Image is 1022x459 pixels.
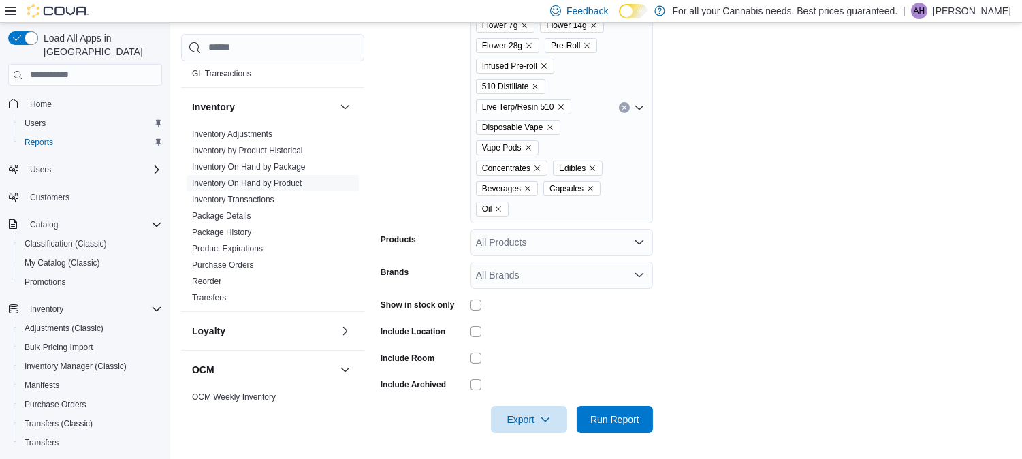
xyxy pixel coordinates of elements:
[583,42,591,50] button: Remove Pre-Roll from selection in this group
[14,433,167,452] button: Transfers
[19,115,51,131] a: Users
[19,134,59,151] a: Reports
[3,160,167,179] button: Users
[19,396,162,413] span: Purchase Orders
[19,236,162,252] span: Classification (Classic)
[482,100,554,114] span: Live Terp/Resin 510
[494,205,502,213] button: Remove Oil from selection in this group
[192,210,251,221] span: Package Details
[192,227,251,238] span: Package History
[590,413,639,426] span: Run Report
[499,406,559,433] span: Export
[381,353,434,364] label: Include Room
[192,392,276,402] a: OCM Weekly Inventory
[588,164,596,172] button: Remove Edibles from selection in this group
[192,100,235,114] h3: Inventory
[381,234,416,245] label: Products
[482,182,521,195] span: Beverages
[30,164,51,175] span: Users
[25,189,162,206] span: Customers
[337,323,353,339] button: Loyalty
[634,237,645,248] button: Open list of options
[524,185,532,193] button: Remove Beverages from selection in this group
[933,3,1011,19] p: [PERSON_NAME]
[19,415,162,432] span: Transfers (Classic)
[619,18,620,19] span: Dark Mode
[545,38,597,53] span: Pre-Roll
[192,194,274,205] span: Inventory Transactions
[192,178,302,189] span: Inventory On Hand by Product
[482,121,543,134] span: Disposable Vape
[192,293,226,302] a: Transfers
[482,202,492,216] span: Oil
[25,96,57,112] a: Home
[19,377,162,394] span: Manifests
[25,437,59,448] span: Transfers
[566,4,608,18] span: Feedback
[192,100,334,114] button: Inventory
[192,244,263,253] a: Product Expirations
[19,255,162,271] span: My Catalog (Classic)
[337,99,353,115] button: Inventory
[192,129,272,139] a: Inventory Adjustments
[192,195,274,204] a: Inventory Transactions
[476,99,571,114] span: Live Terp/Resin 510
[482,59,537,73] span: Infused Pre-roll
[3,94,167,114] button: Home
[25,118,46,129] span: Users
[14,114,167,133] button: Users
[25,217,63,233] button: Catalog
[19,434,162,451] span: Transfers
[19,274,71,290] a: Promotions
[192,260,254,270] a: Purchase Orders
[672,3,897,19] p: For all your Cannabis needs. Best prices guaranteed.
[546,123,554,131] button: Remove Disposable Vape from selection in this group
[476,181,538,196] span: Beverages
[25,342,93,353] span: Bulk Pricing Import
[482,80,529,93] span: 510 Distillate
[19,358,132,375] a: Inventory Manager (Classic)
[30,99,52,110] span: Home
[192,276,221,286] a: Reorder
[25,399,86,410] span: Purchase Orders
[553,161,603,176] span: Edibles
[491,406,567,433] button: Export
[19,396,92,413] a: Purchase Orders
[181,389,364,411] div: OCM
[482,39,522,52] span: Flower 28g
[192,227,251,237] a: Package History
[14,395,167,414] button: Purchase Orders
[25,257,100,268] span: My Catalog (Classic)
[381,379,446,390] label: Include Archived
[192,146,303,155] a: Inventory by Product Historical
[3,300,167,319] button: Inventory
[14,272,167,291] button: Promotions
[14,253,167,272] button: My Catalog (Classic)
[549,182,584,195] span: Capsules
[19,236,112,252] a: Classification (Classic)
[25,137,53,148] span: Reports
[25,418,93,429] span: Transfers (Classic)
[25,217,162,233] span: Catalog
[14,414,167,433] button: Transfers (Classic)
[25,301,69,317] button: Inventory
[192,161,306,172] span: Inventory On Hand by Package
[30,192,69,203] span: Customers
[19,339,99,355] a: Bulk Pricing Import
[25,361,127,372] span: Inventory Manager (Classic)
[192,211,251,221] a: Package Details
[25,189,75,206] a: Customers
[525,42,533,50] button: Remove Flower 28g from selection in this group
[14,376,167,395] button: Manifests
[524,144,532,152] button: Remove Vape Pods from selection in this group
[181,49,364,87] div: Finance
[476,59,554,74] span: Infused Pre-roll
[520,21,528,29] button: Remove Flower 7g from selection in this group
[192,145,303,156] span: Inventory by Product Historical
[192,69,251,78] a: GL Transactions
[533,164,541,172] button: Remove Concentrates from selection in this group
[19,274,162,290] span: Promotions
[192,68,251,79] span: GL Transactions
[482,18,518,32] span: Flower 7g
